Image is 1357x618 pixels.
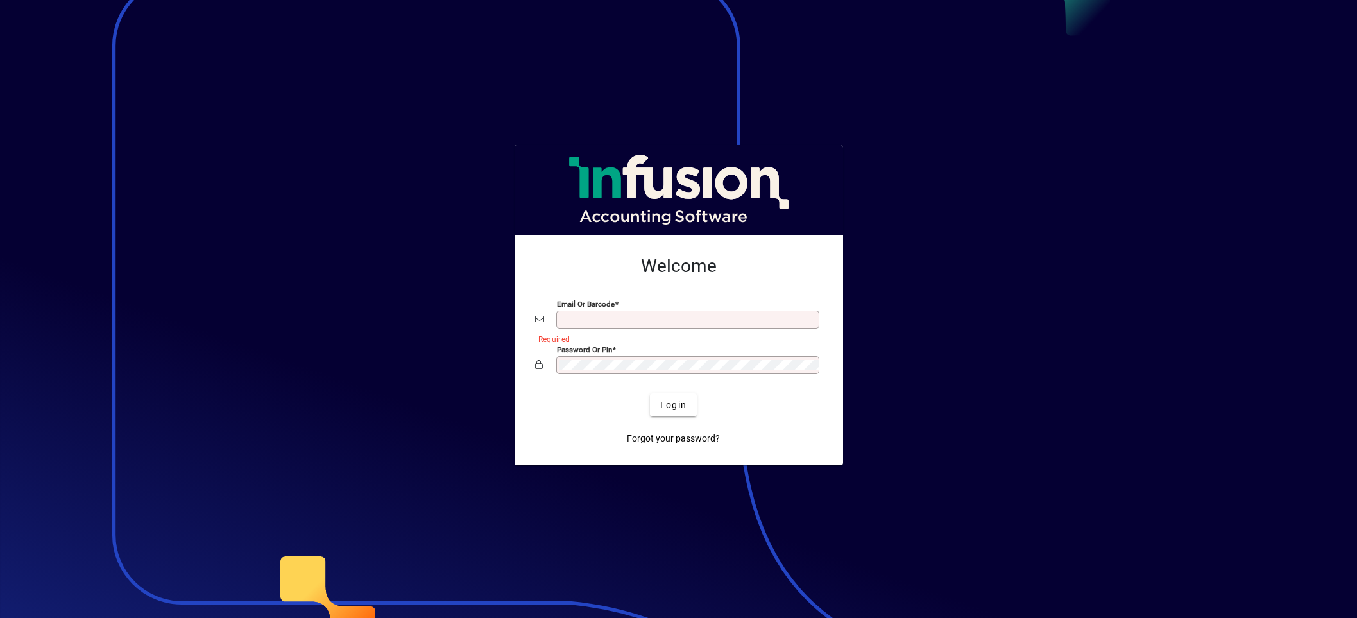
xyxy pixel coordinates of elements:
[535,255,823,277] h2: Welcome
[557,300,615,309] mat-label: Email or Barcode
[660,399,687,412] span: Login
[627,432,720,445] span: Forgot your password?
[557,345,612,354] mat-label: Password or Pin
[622,427,725,450] a: Forgot your password?
[650,393,697,416] button: Login
[538,332,812,345] mat-error: Required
